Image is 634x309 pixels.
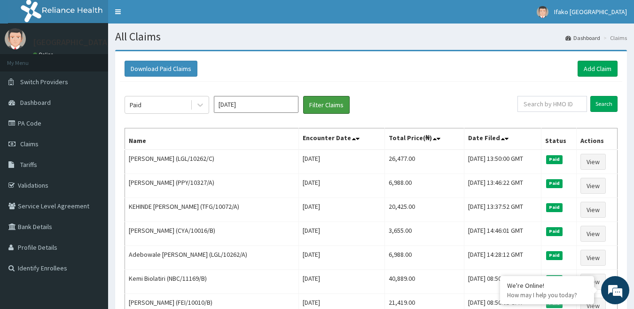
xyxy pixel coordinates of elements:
td: [DATE] 08:50:53 GMT [464,270,541,294]
td: 6,988.00 [384,246,464,270]
td: [DATE] [298,198,384,222]
td: 40,889.00 [384,270,464,294]
td: [DATE] 13:37:52 GMT [464,198,541,222]
th: Encounter Date [298,128,384,150]
p: How may I help you today? [507,291,587,299]
span: Dashboard [20,98,51,107]
div: Minimize live chat window [154,5,177,27]
span: Tariffs [20,160,37,169]
td: [DATE] [298,222,384,246]
span: Paid [546,227,563,236]
th: Name [125,128,299,150]
img: d_794563401_company_1708531726252_794563401 [17,47,38,71]
input: Select Month and Year [214,96,298,113]
td: [DATE] 13:46:22 GMT [464,174,541,198]
a: View [580,226,606,242]
input: Search [590,96,618,112]
li: Claims [601,34,627,42]
textarea: Type your message and hit 'Enter' [5,207,179,240]
td: [DATE] [298,246,384,270]
a: View [580,202,606,218]
td: [PERSON_NAME] (PPY/10327/A) [125,174,299,198]
p: [GEOGRAPHIC_DATA] [33,38,110,47]
td: 20,425.00 [384,198,464,222]
td: [DATE] [298,174,384,198]
td: [DATE] 14:46:01 GMT [464,222,541,246]
th: Total Price(₦) [384,128,464,150]
span: Paid [546,155,563,164]
td: 3,655.00 [384,222,464,246]
a: View [580,250,606,266]
input: Search by HMO ID [517,96,587,112]
td: [DATE] 13:50:00 GMT [464,150,541,174]
h1: All Claims [115,31,627,43]
td: [PERSON_NAME] (LGL/10262/C) [125,150,299,174]
td: 6,988.00 [384,174,464,198]
a: View [580,274,606,290]
button: Download Paid Claims [125,61,197,77]
td: [DATE] [298,150,384,174]
td: Adebowale [PERSON_NAME] (LGL/10262/A) [125,246,299,270]
th: Date Filed [464,128,541,150]
td: KEHINDE [PERSON_NAME] (TFG/10072/A) [125,198,299,222]
td: 26,477.00 [384,150,464,174]
div: Chat with us now [49,53,158,65]
a: View [580,178,606,194]
th: Status [541,128,577,150]
td: [PERSON_NAME] (CYA/10016/B) [125,222,299,246]
span: Claims [20,140,39,148]
a: Add Claim [578,61,618,77]
span: Ifako [GEOGRAPHIC_DATA] [554,8,627,16]
span: Paid [546,179,563,188]
button: Filter Claims [303,96,350,114]
th: Actions [577,128,618,150]
span: Switch Providers [20,78,68,86]
span: Paid [546,251,563,260]
td: Kemi Biolatiri (NBC/11169/B) [125,270,299,294]
a: View [580,154,606,170]
span: We're online! [55,94,130,189]
span: Paid [546,275,563,284]
span: Paid [546,203,563,212]
td: [DATE] [298,270,384,294]
a: Online [33,51,55,58]
div: We're Online! [507,281,587,290]
img: User Image [5,28,26,49]
img: User Image [537,6,548,18]
td: [DATE] 14:28:12 GMT [464,246,541,270]
div: Paid [130,100,141,110]
a: Dashboard [565,34,600,42]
